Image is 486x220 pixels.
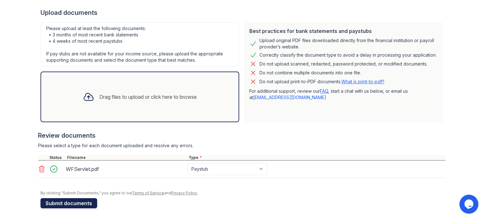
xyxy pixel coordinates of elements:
div: Status [48,155,66,160]
div: Do not upload scanned, redacted, password protected, or modified documents. [259,60,427,68]
div: Upload documents [40,8,445,17]
div: Drag files to upload or click here to browse [99,93,197,101]
div: Do not combine multiple documents into one file. [259,69,361,77]
div: Filename [66,155,187,160]
p: For additional support, review our , start a chat with us below, or email us at [249,88,438,101]
a: What is print-to-pdf? [341,79,384,84]
div: Correctly classify the document type to avoid a delay in processing your application. [259,51,437,59]
a: Terms of Service [132,191,164,195]
button: Submit documents [40,198,97,208]
div: Please select a type for each document uploaded and resolve any errors. [38,142,445,149]
div: Best practices for bank statements and paystubs [249,27,438,35]
div: Type [187,155,445,160]
div: Upload original PDF files downloaded directly from the financial institution or payroll provider’... [259,37,438,50]
div: WFServlet.pdf [66,164,185,174]
a: Privacy Policy. [171,191,198,195]
iframe: chat widget [459,195,480,214]
a: [EMAIL_ADDRESS][DOMAIN_NAME] [253,95,326,100]
div: Review documents [38,131,445,140]
a: FAQ [320,88,328,94]
p: Do not upload print-to-PDF documents. [259,79,384,85]
div: By clicking "Submit Documents," you agree to our and [40,191,445,196]
div: Please upload at least the following documents: • 3 months of most recent bank statements • 4 wee... [40,22,239,66]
